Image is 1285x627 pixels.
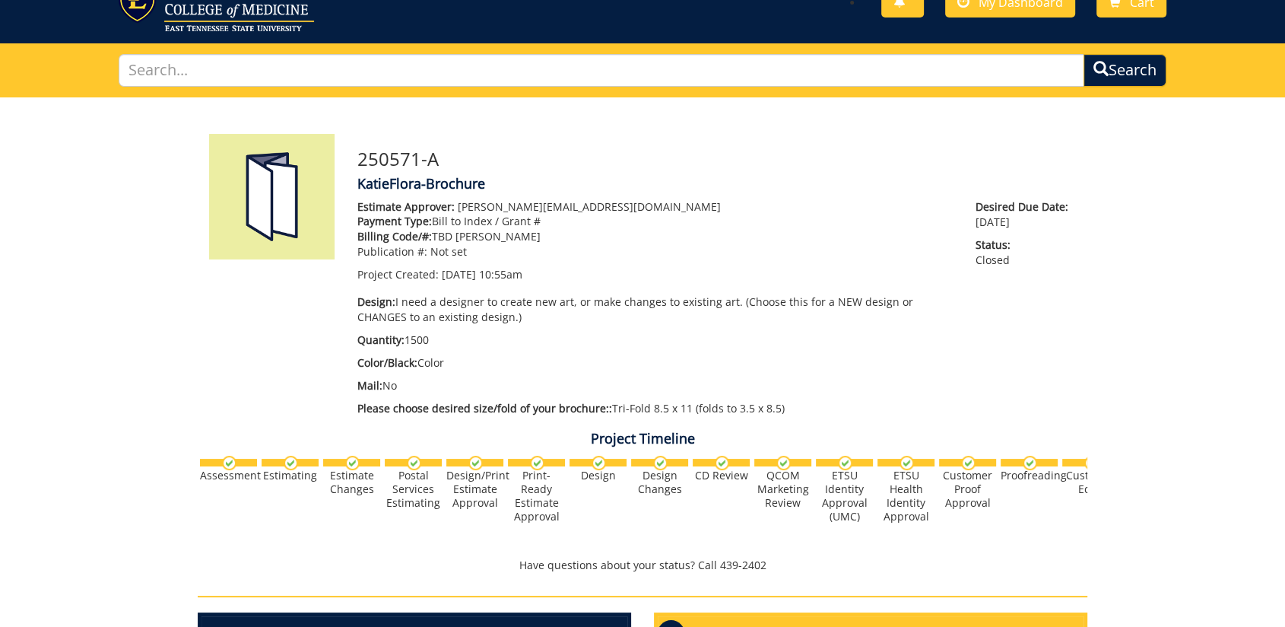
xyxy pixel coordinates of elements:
span: Mail: [357,378,382,393]
img: checkmark [653,456,668,470]
div: Design [570,469,627,482]
div: QCOM Marketing Review [754,469,811,510]
img: checkmark [961,456,976,470]
div: CD Review [693,469,750,482]
button: Search [1084,54,1166,87]
img: checkmark [1023,456,1037,470]
p: [DATE] [976,199,1076,230]
span: Please choose desired size/fold of your brochure:: [357,401,612,415]
span: Estimate Approver: [357,199,455,214]
div: Assessment [200,469,257,482]
img: checkmark [468,456,483,470]
img: checkmark [284,456,298,470]
p: Closed [976,237,1076,268]
p: [PERSON_NAME][EMAIL_ADDRESS][DOMAIN_NAME] [357,199,953,215]
img: checkmark [899,456,914,470]
div: Design/Print Estimate Approval [446,469,503,510]
div: Postal Services Estimating [385,469,442,510]
img: checkmark [592,456,606,470]
h4: KatieFlora-Brochure [357,177,1076,192]
span: Status: [976,237,1076,253]
p: 1500 [357,333,953,348]
p: Color [357,355,953,371]
span: Publication #: [357,244,427,259]
div: Design Changes [631,469,688,496]
img: checkmark [715,456,729,470]
div: Estimate Changes [323,469,380,496]
img: checkmark [1084,456,1099,470]
span: Quantity: [357,333,405,347]
p: Bill to Index / Grant # [357,214,953,229]
p: Tri-Fold 8.5 x 11 (folds to 3.5 x 8.5) [357,401,953,416]
p: No [357,378,953,393]
p: I need a designer to create new art, or make changes to existing art. (Choose this for a NEW desi... [357,294,953,325]
span: Billing Code/#: [357,229,432,243]
span: Payment Type: [357,214,432,228]
div: Estimating [262,469,319,482]
div: Proofreading [1001,469,1058,482]
p: Have questions about your status? Call 439-2402 [198,558,1087,573]
div: Customer Proof Approval [939,469,996,510]
img: checkmark [407,456,421,470]
img: checkmark [776,456,791,470]
span: Color/Black: [357,355,417,370]
img: checkmark [222,456,236,470]
img: checkmark [530,456,544,470]
h3: 250571-A [357,149,1076,169]
span: Project Created: [357,267,439,282]
div: ETSU Identity Approval (UMC) [816,469,873,524]
span: Design: [357,294,395,309]
div: Customer Edits [1062,469,1119,496]
span: Not set [430,244,467,259]
p: TBD [PERSON_NAME] [357,229,953,244]
div: ETSU Health Identity Approval [877,469,934,524]
div: Print-Ready Estimate Approval [508,469,565,524]
h4: Project Timeline [198,431,1087,447]
input: Search... [119,54,1084,87]
span: Desired Due Date: [976,199,1076,215]
img: checkmark [838,456,852,470]
img: checkmark [345,456,360,470]
span: [DATE] 10:55am [442,267,522,282]
img: Product featured image [209,134,335,259]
